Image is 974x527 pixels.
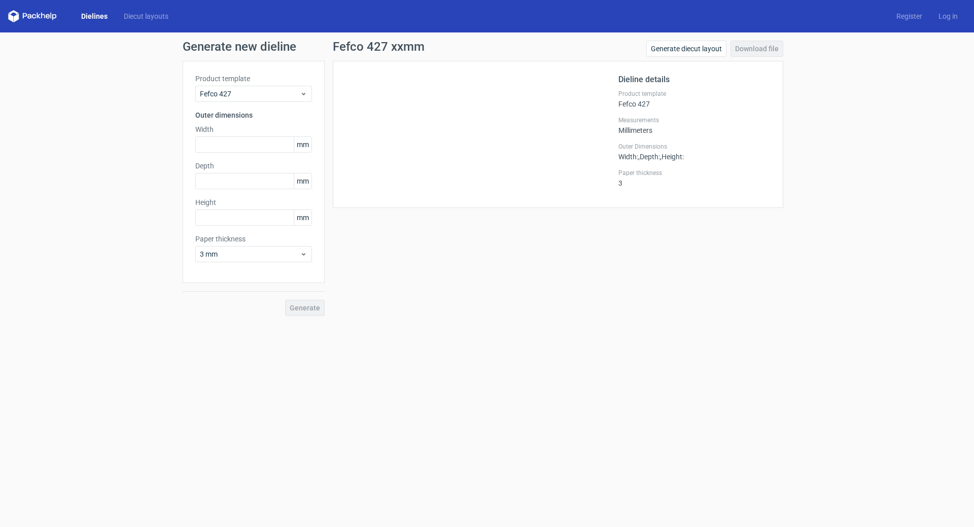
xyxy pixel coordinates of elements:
[195,234,312,244] label: Paper thickness
[333,41,425,53] h1: Fefco 427 xxmm
[888,11,930,21] a: Register
[294,210,311,225] span: mm
[195,110,312,120] h3: Outer dimensions
[195,197,312,207] label: Height
[294,137,311,152] span: mm
[618,116,771,134] div: Millimeters
[618,116,771,124] label: Measurements
[200,89,300,99] span: Fefco 427
[930,11,966,21] a: Log in
[638,153,660,161] span: , Depth :
[195,161,312,171] label: Depth
[116,11,177,21] a: Diecut layouts
[73,11,116,21] a: Dielines
[646,41,726,57] a: Generate diecut layout
[618,74,771,86] h2: Dieline details
[183,41,791,53] h1: Generate new dieline
[294,173,311,189] span: mm
[618,169,771,187] div: 3
[200,249,300,259] span: 3 mm
[618,153,638,161] span: Width :
[195,74,312,84] label: Product template
[618,143,771,151] label: Outer Dimensions
[618,169,771,177] label: Paper thickness
[618,90,771,108] div: Fefco 427
[195,124,312,134] label: Width
[618,90,771,98] label: Product template
[660,153,684,161] span: , Height :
